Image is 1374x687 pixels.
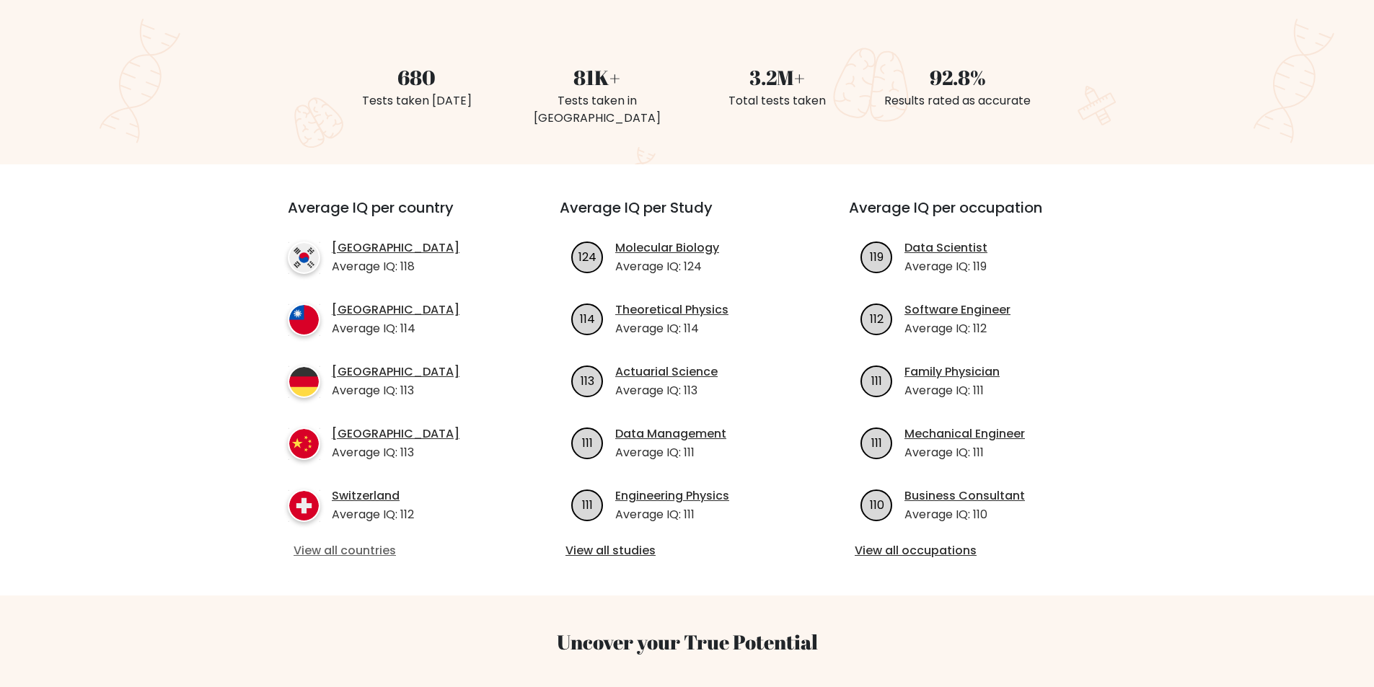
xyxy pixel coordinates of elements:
[560,199,814,234] h3: Average IQ per Study
[615,382,718,399] p: Average IQ: 113
[904,506,1025,523] p: Average IQ: 110
[288,365,320,398] img: country
[870,248,884,265] text: 119
[904,320,1010,337] p: Average IQ: 112
[696,92,859,110] div: Total tests taken
[876,92,1039,110] div: Results rated as accurate
[615,444,726,461] p: Average IQ: 111
[615,487,729,505] a: Engineering Physics
[904,258,987,275] p: Average IQ: 119
[849,199,1104,234] h3: Average IQ per occupation
[871,434,882,451] text: 111
[516,92,679,127] div: Tests taken in [GEOGRAPHIC_DATA]
[904,425,1025,443] a: Mechanical Engineer
[565,542,809,559] a: View all studies
[904,444,1025,461] p: Average IQ: 111
[288,303,320,336] img: country
[870,310,884,327] text: 112
[871,372,882,389] text: 111
[332,363,459,381] a: [GEOGRAPHIC_DATA]
[615,506,729,523] p: Average IQ: 111
[904,382,1000,399] p: Average IQ: 111
[332,258,459,275] p: Average IQ: 118
[855,542,1098,559] a: View all occupations
[696,62,859,92] div: 3.2M+
[580,310,595,327] text: 114
[870,496,884,513] text: 110
[904,239,987,257] a: Data Scientist
[332,506,414,523] p: Average IQ: 112
[332,239,459,257] a: [GEOGRAPHIC_DATA]
[578,248,596,265] text: 124
[582,496,593,513] text: 111
[332,444,459,461] p: Average IQ: 113
[615,363,718,381] a: Actuarial Science
[335,92,498,110] div: Tests taken [DATE]
[220,630,1155,655] h3: Uncover your True Potential
[582,434,593,451] text: 111
[904,301,1010,319] a: Software Engineer
[332,301,459,319] a: [GEOGRAPHIC_DATA]
[288,241,320,274] img: country
[332,487,414,505] a: Switzerland
[615,320,728,337] p: Average IQ: 114
[332,425,459,443] a: [GEOGRAPHIC_DATA]
[288,199,508,234] h3: Average IQ per country
[615,239,719,257] a: Molecular Biology
[335,62,498,92] div: 680
[615,301,728,319] a: Theoretical Physics
[516,62,679,92] div: 81K+
[288,427,320,460] img: country
[332,382,459,399] p: Average IQ: 113
[294,542,502,559] a: View all countries
[904,363,1000,381] a: Family Physician
[332,320,459,337] p: Average IQ: 114
[581,372,594,389] text: 113
[904,487,1025,505] a: Business Consultant
[876,62,1039,92] div: 92.8%
[615,258,719,275] p: Average IQ: 124
[288,489,320,522] img: country
[615,425,726,443] a: Data Management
